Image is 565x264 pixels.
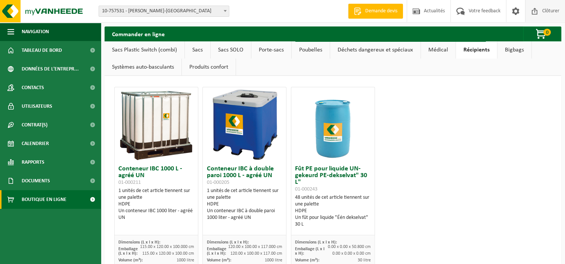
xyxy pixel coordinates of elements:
span: Rapports [22,153,44,172]
span: 0.00 x 0.00 x 50.800 cm [328,245,371,249]
h2: Commander en ligne [105,26,172,41]
span: 120.00 x 100.00 x 117.000 cm [228,245,282,249]
span: Dimensions (L x l x H): [207,240,248,245]
a: Sacs [185,41,210,59]
img: 01-000243 [295,87,370,162]
span: 0 [543,29,551,36]
img: 01-000205 [207,87,282,162]
h3: Fût PE pour liquide UN-gekeurd PE-dekselvat" 30 L" [295,166,371,192]
div: HDPE [118,201,194,208]
span: Utilisateurs [22,97,52,116]
span: Volume (m³): [295,258,319,263]
span: 10-757531 - SMEETS FREDERIC - THIMISTER-CLERMONT [99,6,229,17]
div: Un conteneur IBC 1000 liter - agréé UN [118,208,194,221]
span: 115.00 x 120.00 x 100.000 cm [140,245,194,249]
div: HDPE [207,201,282,208]
span: 0.00 x 0.00 x 0.00 cm [332,251,371,256]
a: Déchets dangereux et spéciaux [330,41,420,59]
span: Dimensions (L x l x H): [295,240,337,245]
span: Contrat(s) [22,116,47,134]
a: Poubelles [292,41,330,59]
span: 1000 litre [177,258,194,263]
span: Navigation [22,22,49,41]
span: 01-000243 [295,186,317,192]
a: Systèmes auto-basculants [105,59,181,76]
a: Sacs Plastic Switch (combi) [105,41,184,59]
span: Dimensions (L x l x H): [118,240,160,245]
span: 30 litre [358,258,371,263]
span: Emballage (L x l x H): [118,247,138,256]
span: Documents [22,172,50,190]
div: 48 unités de cet article tiennent sur une palette [295,194,371,228]
h3: Conteneur IBC 1000 L - agréé UN [118,166,194,186]
a: Bigbags [497,41,531,59]
a: Produits confort [182,59,236,76]
div: Un conteneur IBC à double paroi 1000 liter - agréé UN [207,208,282,221]
span: 1000 litre [265,258,282,263]
span: Boutique en ligne [22,190,66,209]
a: Sacs SOLO [211,41,251,59]
span: 10-757531 - SMEETS FREDERIC - THIMISTER-CLERMONT [99,6,229,16]
div: 1 unités de cet article tiennent sur une palette [118,188,194,221]
a: Récipients [456,41,497,59]
span: Tableau de bord [22,41,62,60]
span: Volume (m³): [207,258,231,263]
div: HDPE [295,208,371,214]
span: 115.00 x 120.00 x 100.00 cm [142,251,194,256]
button: 0 [523,26,561,41]
span: Emballage (L x l x H): [295,247,325,256]
div: 1 unités de cet article tiennent sur une palette [207,188,282,221]
img: 01-000211 [119,87,193,162]
h3: Conteneur IBC à double paroi 1000 L - agréé UN [207,166,282,186]
a: Médical [421,41,456,59]
span: Emballage (L x l x H): [207,247,226,256]
span: 01-000205 [207,180,229,185]
span: Données de l'entrepr... [22,60,79,78]
span: 01-000211 [118,180,141,185]
div: Un fût pour liquide "Één dekselvat" 30 L [295,214,371,228]
span: Volume (m³): [118,258,143,263]
a: Demande devis [348,4,403,19]
span: Contacts [22,78,44,97]
a: Porte-sacs [251,41,291,59]
span: Calendrier [22,134,49,153]
span: 120.00 x 100.00 x 117.00 cm [230,251,282,256]
span: Demande devis [363,7,399,15]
